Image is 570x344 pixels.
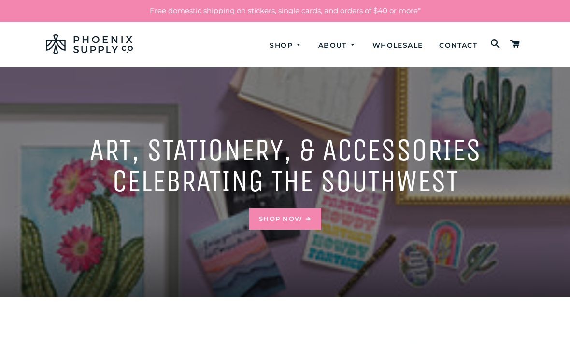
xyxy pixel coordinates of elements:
img: Phoenix Supply Co. [46,34,133,54]
a: Wholesale [365,33,430,58]
a: Shop Now ➔ [249,208,321,229]
a: Contact [432,33,484,58]
h2: Art, Stationery, & accessories celebrating the southwest [46,135,524,196]
a: Shop [262,33,309,58]
a: About [311,33,363,58]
